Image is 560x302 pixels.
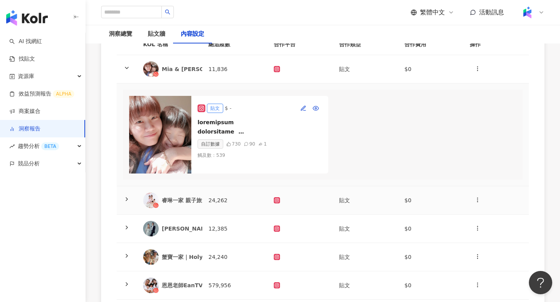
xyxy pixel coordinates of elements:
[162,281,203,289] div: 恩恩老師EanTV
[420,8,445,17] span: 繁體中文
[41,142,59,150] div: BETA
[398,34,464,55] th: 合作費用
[198,139,223,149] div: 自訂數據
[9,144,15,149] span: rise
[162,65,243,73] div: Mia & [PERSON_NAME] life
[333,186,398,215] td: 貼文
[162,253,214,261] div: 蟹寶一家｜Holy Xie
[398,186,464,215] td: $0
[18,68,34,85] span: 資源庫
[162,196,207,204] div: 睿琳一家 親子旅遊
[9,38,42,45] a: searchAI 找網紅
[202,186,268,215] td: 24,262
[18,137,59,155] span: 趨勢分析
[333,34,398,55] th: 合作類型
[333,243,398,271] td: 貼文
[268,34,333,55] th: 合作平台
[9,55,35,63] a: 找貼文
[398,215,464,243] td: $0
[148,30,165,39] div: 貼文牆
[198,152,225,159] div: 觸及數 ： 539
[529,271,552,294] iframe: Help Scout Beacon - Open
[333,215,398,243] td: 貼文
[202,243,268,271] td: 24,240
[165,9,170,15] span: search
[202,215,268,243] td: 12,385
[143,278,159,293] img: KOL Avatar
[181,30,204,39] div: 內容設定
[143,61,159,77] img: KOL Avatar
[398,55,464,83] td: $0
[162,225,279,233] div: [PERSON_NAME]｜[PERSON_NAME]夫妻
[398,271,464,300] td: $0
[398,243,464,271] td: $0
[9,108,40,115] a: 商案媒合
[207,104,223,113] div: 貼文
[143,249,159,265] img: KOL Avatar
[202,271,268,300] td: 579,956
[129,96,191,174] img: post-image
[137,34,202,55] th: KOL 名稱
[143,221,159,236] img: KOL Avatar
[9,125,40,133] a: 洞察報告
[249,141,255,148] div: 90
[18,155,40,172] span: 競品分析
[520,5,535,20] img: Kolr%20app%20icon%20%281%29.png
[109,30,132,39] div: 洞察總覽
[333,55,398,83] td: 貼文
[143,193,159,208] img: KOL Avatar
[202,34,268,55] th: 總追蹤數
[464,34,529,55] th: 操作
[225,104,231,112] div: $ -
[232,141,241,148] div: 730
[6,10,48,26] img: logo
[198,118,322,136] div: loremipsum⠀ dolorsitame⠀ consect⠀ ⠀ adipiscingelitseddoeiu⠀ temporinci⠀ utlaboree⠀ doloremagnaa🥛⠀...
[264,141,267,148] div: 1
[479,9,504,16] span: 活動訊息
[202,55,268,83] td: 11,836
[333,271,398,300] td: 貼文
[9,90,74,98] a: 效益預測報告ALPHA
